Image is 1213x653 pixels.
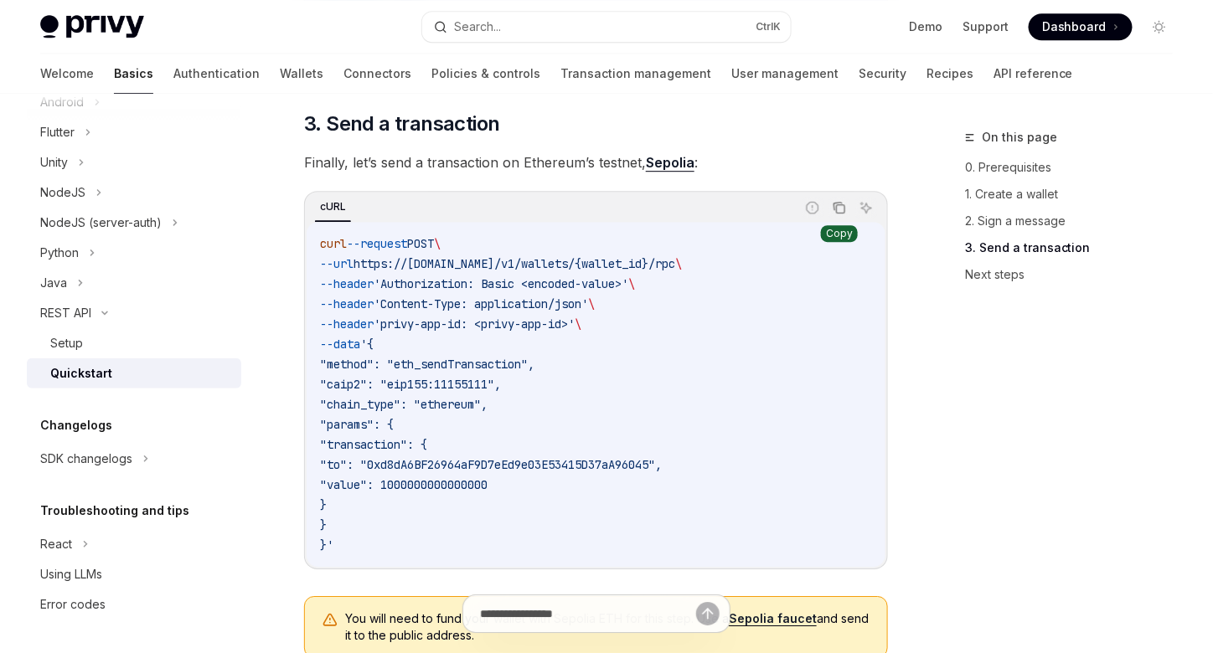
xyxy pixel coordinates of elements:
[560,54,711,94] a: Transaction management
[320,316,374,332] span: --header
[431,54,540,94] a: Policies & controls
[320,437,427,452] span: "transaction": {
[374,316,575,332] span: 'privy-app-id: <privy-app-id>'
[965,261,1186,288] a: Next steps
[320,377,501,392] span: "caip2": "eip155:11155111",
[315,197,351,217] div: cURL
[40,564,102,584] div: Using LLMs
[320,477,488,492] span: "value": 1000000000000000
[963,18,1009,35] a: Support
[360,337,374,352] span: '{
[320,256,354,271] span: --url
[354,256,675,271] span: https://[DOMAIN_NAME]/v1/wallets/{wallet_id}/rpc
[320,517,327,532] span: }
[347,236,407,251] span: --request
[434,236,441,251] span: \
[114,54,153,94] a: Basics
[27,559,241,589] a: Using LLMs
[646,154,694,172] a: Sepolia
[27,328,241,358] a: Setup
[320,497,327,512] span: }
[756,20,781,33] span: Ctrl K
[40,594,106,614] div: Error codes
[422,12,791,42] button: Search...CtrlK
[454,17,501,37] div: Search...
[909,18,942,35] a: Demo
[320,276,374,291] span: --header
[320,236,347,251] span: curl
[40,152,68,172] div: Unity
[965,154,1186,181] a: 0. Prerequisites
[994,54,1073,94] a: API reference
[802,197,823,219] button: Report incorrect code
[27,358,241,388] a: Quickstart
[407,236,434,251] span: POST
[40,122,75,142] div: Flutter
[855,197,877,219] button: Ask AI
[27,589,241,620] a: Error codes
[374,276,628,291] span: 'Authorization: Basic <encoded-value>'
[304,111,499,137] span: 3. Send a transaction
[280,54,323,94] a: Wallets
[1029,13,1133,40] a: Dashboard
[859,54,906,94] a: Security
[821,225,858,242] div: Copy
[40,213,162,233] div: NodeJS (server-auth)
[40,183,85,203] div: NodeJS
[343,54,411,94] a: Connectors
[320,537,333,553] span: }'
[40,415,112,435] h5: Changelogs
[40,273,67,293] div: Java
[40,243,79,263] div: Python
[320,457,662,472] span: "to": "0xd8dA6BF26964aF9D7eEd9e03E53415D37aA96045",
[927,54,973,94] a: Recipes
[40,449,132,469] div: SDK changelogs
[1146,13,1173,40] button: Toggle dark mode
[828,197,850,219] button: Copy the contents from the code block
[40,303,91,323] div: REST API
[320,296,374,311] span: --header
[320,337,360,352] span: --data
[965,181,1186,208] a: 1. Create a wallet
[588,296,595,311] span: \
[40,15,144,39] img: light logo
[675,256,682,271] span: \
[374,296,588,311] span: 'Content-Type: application/json'
[731,54,839,94] a: User management
[320,397,488,412] span: "chain_type": "ethereum",
[696,602,720,625] button: Send message
[965,234,1186,261] a: 3. Send a transaction
[40,501,189,521] h5: Troubleshooting and tips
[320,357,534,372] span: "method": "eth_sendTransaction",
[575,316,581,332] span: \
[304,151,888,174] span: Finally, let’s send a transaction on Ethereum’s testnet, :
[965,208,1186,234] a: 2. Sign a message
[40,54,94,94] a: Welcome
[628,276,635,291] span: \
[50,363,112,383] div: Quickstart
[320,417,394,432] span: "params": {
[50,333,83,353] div: Setup
[982,127,1057,147] span: On this page
[40,534,72,554] div: React
[1042,18,1107,35] span: Dashboard
[173,54,260,94] a: Authentication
